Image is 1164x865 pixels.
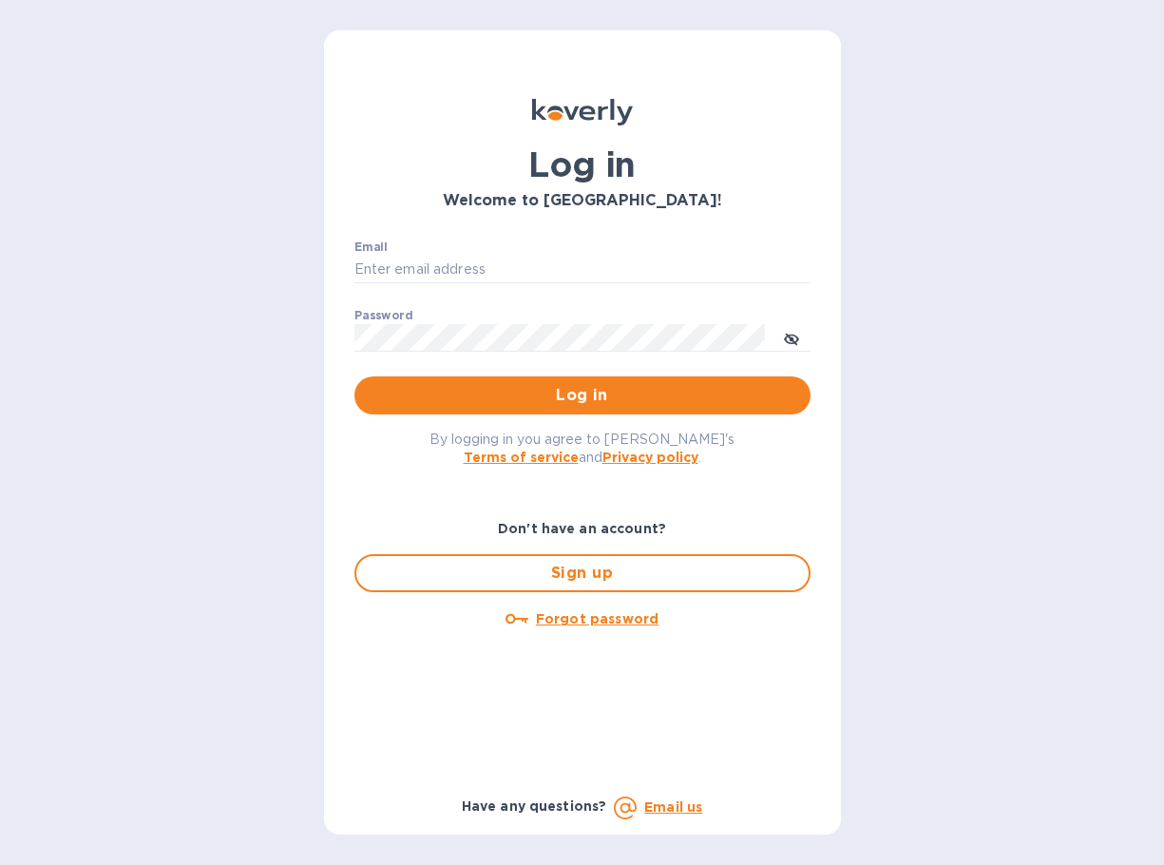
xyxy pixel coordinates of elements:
button: Sign up [354,554,811,592]
b: Have any questions? [462,798,607,814]
h3: Welcome to [GEOGRAPHIC_DATA]! [354,192,811,210]
span: By logging in you agree to [PERSON_NAME]'s and . [429,432,735,465]
button: Log in [354,376,811,414]
span: Sign up [372,562,793,585]
input: Enter email address [354,256,811,284]
b: Don't have an account? [498,521,666,536]
label: Password [354,310,412,321]
button: toggle password visibility [773,318,811,356]
img: Koverly [532,99,633,125]
span: Log in [370,384,795,407]
a: Email us [644,799,702,815]
a: Terms of service [464,450,579,465]
u: Forgot password [536,611,658,626]
label: Email [354,241,388,253]
h1: Log in [354,144,811,184]
a: Privacy policy [602,450,698,465]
